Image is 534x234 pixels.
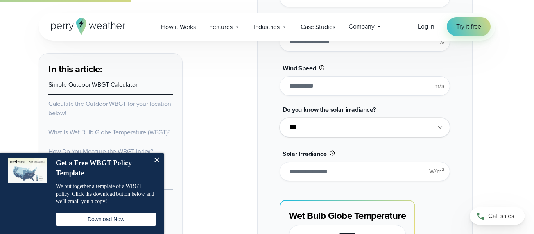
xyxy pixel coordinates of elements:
img: dialog featured image [8,158,47,183]
a: Call sales [470,207,525,225]
h4: Get a Free WBGT Policy Template [56,158,148,178]
span: Solar Irradiance [283,149,326,158]
p: We put together a template of a WBGT policy. Click the download button below and we'll email you ... [56,182,156,205]
a: Calculate the Outdoor WBGT for your location below! [48,99,171,118]
h3: In this article: [48,63,173,75]
a: How Do You Measure the WBGT Index? [48,147,153,156]
span: Industries [254,22,280,32]
span: Wind Speed [283,64,316,73]
a: Case Studies [294,19,342,35]
a: How it Works [154,19,202,35]
span: Case Studies [301,22,335,32]
span: Try it free [456,22,481,31]
a: Log in [418,22,434,31]
a: What is Wet Bulb Globe Temperature (WBGT)? [48,128,170,137]
span: Features [209,22,233,32]
span: Company [349,22,375,31]
span: Call sales [488,211,514,221]
span: How it Works [161,22,196,32]
span: Do you know the solar irradiance? [283,105,375,114]
a: Simple Outdoor WBGT Calculator [48,80,138,89]
button: Download Now [56,213,156,226]
a: Try it free [447,17,491,36]
button: Close [149,153,164,168]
